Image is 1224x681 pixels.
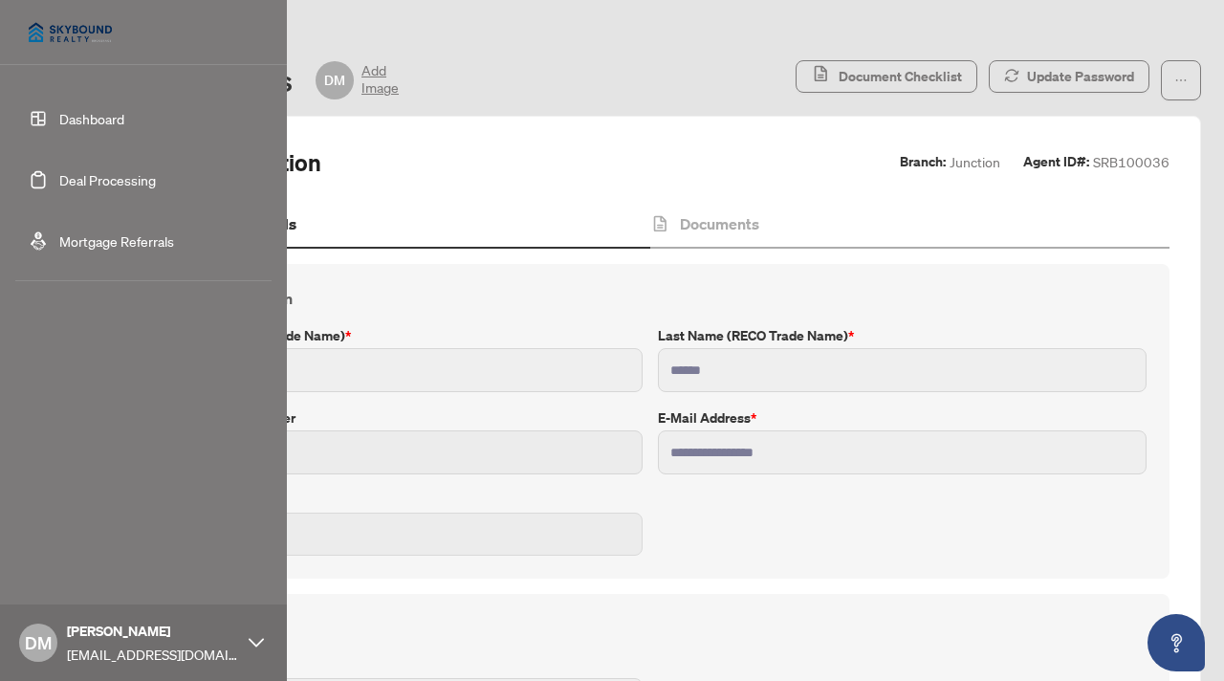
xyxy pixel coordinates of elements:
button: Open asap [1147,614,1205,671]
span: Add Image [361,61,399,99]
span: Document Checklist [839,61,962,92]
label: Agent ID#: [1023,151,1089,173]
a: Mortgage Referrals [59,232,174,250]
label: First Name (RECO Trade Name) [154,325,643,346]
span: Update Password [1027,61,1134,92]
label: Last Name (RECO Trade Name) [658,325,1147,346]
span: [EMAIL_ADDRESS][DOMAIN_NAME] [67,644,239,665]
span: DM [324,70,345,91]
label: E-mail Address [658,407,1147,428]
span: DM [25,629,52,656]
label: HST# [154,655,643,676]
h4: Contact Information [154,287,1147,310]
label: Primary Phone Number [154,407,643,428]
span: ellipsis [1174,74,1188,87]
button: Update Password [989,60,1149,93]
a: Deal Processing [59,171,156,188]
button: Document Checklist [796,60,977,93]
h4: Documents [680,212,759,235]
label: Branch: [900,151,946,173]
label: Home Address [154,490,643,511]
span: Junction [950,151,1000,173]
h4: Joining Profile [154,617,1147,640]
span: SRB100036 [1093,151,1169,173]
img: logo [15,10,125,55]
span: [PERSON_NAME] [67,621,239,642]
a: Dashboard [59,110,124,127]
